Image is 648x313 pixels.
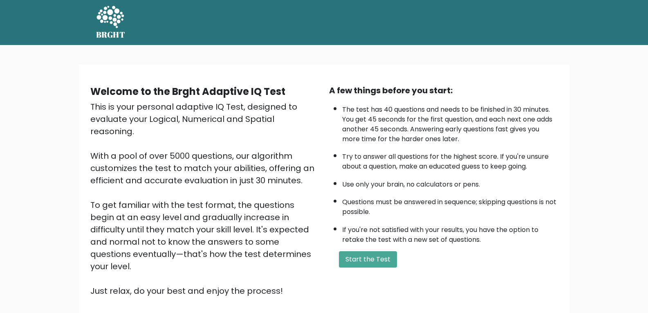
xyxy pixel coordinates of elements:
[342,176,558,189] li: Use only your brain, no calculators or pens.
[96,3,126,42] a: BRGHT
[90,101,319,297] div: This is your personal adaptive IQ Test, designed to evaluate your Logical, Numerical and Spatial ...
[342,193,558,217] li: Questions must be answered in sequence; skipping questions is not possible.
[342,101,558,144] li: The test has 40 questions and needs to be finished in 30 minutes. You get 45 seconds for the firs...
[96,30,126,40] h5: BRGHT
[342,221,558,245] li: If you're not satisfied with your results, you have the option to retake the test with a new set ...
[90,85,285,98] b: Welcome to the Brght Adaptive IQ Test
[342,148,558,171] li: Try to answer all questions for the highest score. If you're unsure about a question, make an edu...
[329,84,558,97] div: A few things before you start:
[339,251,397,268] button: Start the Test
